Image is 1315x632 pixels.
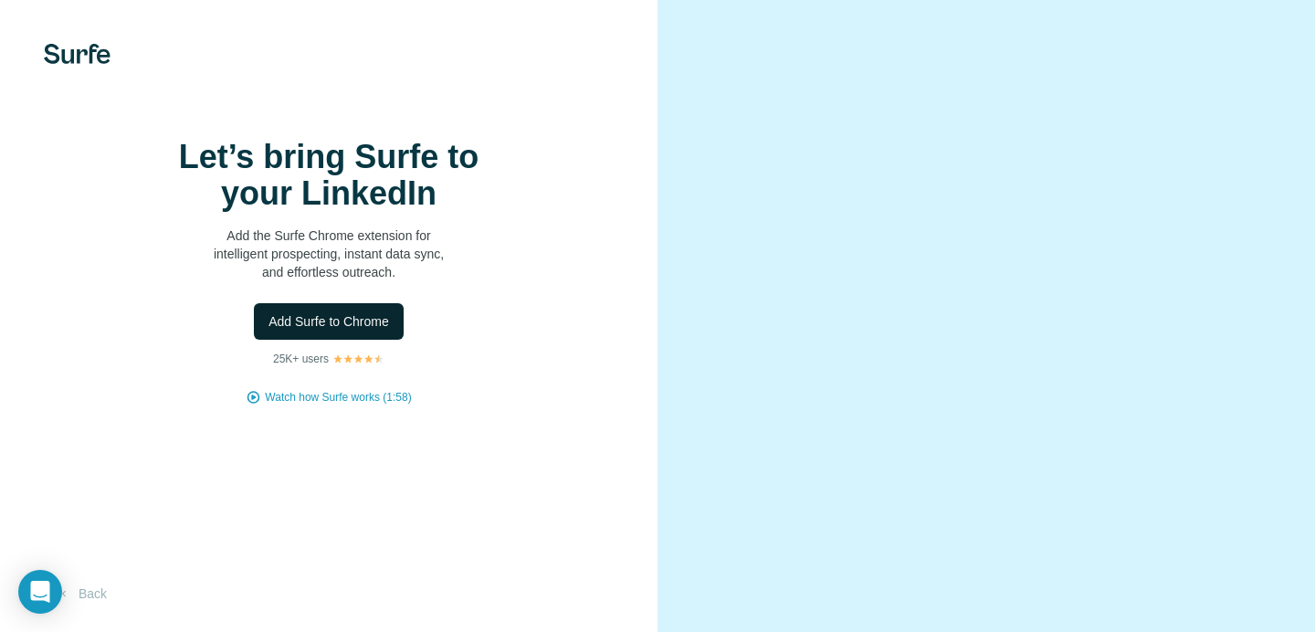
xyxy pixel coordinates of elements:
img: Rating Stars [332,353,384,364]
p: Add the Surfe Chrome extension for intelligent prospecting, instant data sync, and effortless out... [146,226,511,281]
img: Surfe's logo [44,44,110,64]
button: Back [44,577,120,610]
p: 25K+ users [273,351,329,367]
button: Add Surfe to Chrome [254,303,404,340]
button: Watch how Surfe works (1:58) [265,389,411,406]
span: Add Surfe to Chrome [268,312,389,331]
h1: Let’s bring Surfe to your LinkedIn [146,139,511,212]
div: Open Intercom Messenger [18,570,62,614]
